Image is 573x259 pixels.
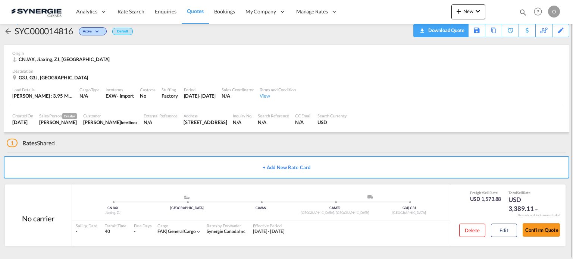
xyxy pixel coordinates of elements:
[473,7,482,16] md-icon: icon-chevron-down
[253,223,285,228] div: Effective Period
[532,5,544,18] span: Help
[184,92,216,99] div: 30 Sep 2025
[7,139,55,147] div: Shared
[298,206,372,211] div: CAMTR
[519,8,527,16] md-icon: icon-magnify
[39,119,77,126] div: Daniel Dico
[517,190,523,195] span: Sell
[79,87,100,92] div: Cargo Type
[155,8,176,15] span: Enquiries
[76,206,150,211] div: CNJAX
[162,92,178,99] div: Factory Stuffing
[483,190,489,195] span: Sell
[106,87,134,92] div: Incoterms
[224,206,298,211] div: CAVAN
[184,87,216,92] div: Period
[508,190,546,195] div: Total Rate
[296,8,328,15] span: Manage Rates
[140,87,156,92] div: Customs
[298,211,372,215] div: [GEOGRAPHIC_DATA], [GEOGRAPHIC_DATA]
[454,8,482,14] span: New
[121,120,138,125] span: Intellinox
[144,119,178,126] div: N/A
[39,113,77,119] div: Sales Person
[258,113,289,119] div: Search Reference
[76,211,150,215] div: Jiaxing, ZJ
[470,195,501,203] div: USD 1,573.88
[182,195,191,199] md-icon: assets/icons/custom/ship-fill.svg
[258,119,289,126] div: N/A
[150,206,224,211] div: [GEOGRAPHIC_DATA]
[451,4,485,19] button: icon-plus 400-fgNewicon-chevron-down
[491,224,517,237] button: Edit
[144,113,178,119] div: External Reference
[7,139,18,147] span: 1
[134,223,152,228] div: Free Days
[15,25,73,37] div: SYC000014816
[295,113,311,119] div: CC Email
[417,24,464,36] div: Quote PDF is not available at this time
[12,92,73,99] div: [PERSON_NAME] : 3.95 MT | Volumetric Wt : 22.48 CBM | Chargeable Wt : 22.48 W/M
[166,228,167,234] span: |
[12,87,73,92] div: Load Details
[207,223,245,228] div: Rates by Forwarder
[19,56,110,62] span: CNJAX, Jiaxing, ZJ, [GEOGRAPHIC_DATA]
[105,223,126,228] div: Transit Time
[260,87,296,92] div: Terms and Condition
[73,25,109,37] div: Change Status Here
[207,228,245,234] span: Synergie Canada Inc
[469,24,485,37] div: Save As Template
[76,8,97,15] span: Analytics
[534,207,539,212] md-icon: icon-chevron-down
[513,213,566,217] div: Remark and Inclusion included
[214,8,235,15] span: Bookings
[417,25,426,31] md-icon: icon-download
[4,27,13,36] md-icon: icon-arrow-left
[79,27,107,35] div: Change Status Here
[548,6,560,18] div: O
[4,25,15,37] div: icon-arrow-left
[12,50,561,56] div: Origin
[94,30,103,34] md-icon: icon-chevron-down
[233,113,252,119] div: Inquiry No.
[508,195,546,213] div: USD 3,389.11
[134,228,135,235] div: -
[295,119,311,126] div: N/A
[317,119,347,126] div: USD
[76,223,97,228] div: Sailing Date
[76,228,97,235] div: -
[260,92,296,99] div: View
[12,56,112,63] div: CNJAX, Jiaxing, ZJ, Europe
[106,92,117,99] div: EXW
[408,206,409,210] span: |
[62,113,77,119] span: Creator
[157,228,196,235] div: general cargo
[118,8,144,15] span: Rate Search
[207,228,245,235] div: Synergie Canada Inc
[233,119,252,126] div: N/A
[184,119,227,126] div: 1677 avenue des affaires, Quebec QC G3J 1Y7
[470,190,501,195] div: Freight Rate
[162,87,178,92] div: Stuffing
[372,211,446,215] div: [GEOGRAPHIC_DATA]
[403,206,410,210] span: G3J
[12,74,90,81] div: G3J, G3J, Canada
[519,8,527,19] div: icon-magnify
[253,228,285,235] div: 17 Sep 2025 - 30 Sep 2025
[140,92,156,99] div: No
[83,119,138,126] div: Guilherme Prevelato
[117,92,134,99] div: - import
[532,5,548,19] div: Help
[83,113,138,119] div: Customer
[12,119,33,126] div: 17 Sep 2025
[79,92,100,99] div: N/A
[245,8,276,15] span: My Company
[12,68,561,74] div: Destination
[454,7,463,16] md-icon: icon-plus 400-fg
[105,228,126,235] div: 40
[367,195,373,199] img: road
[410,206,416,210] span: G3J
[317,113,347,119] div: Search Currency
[187,8,203,14] span: Quotes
